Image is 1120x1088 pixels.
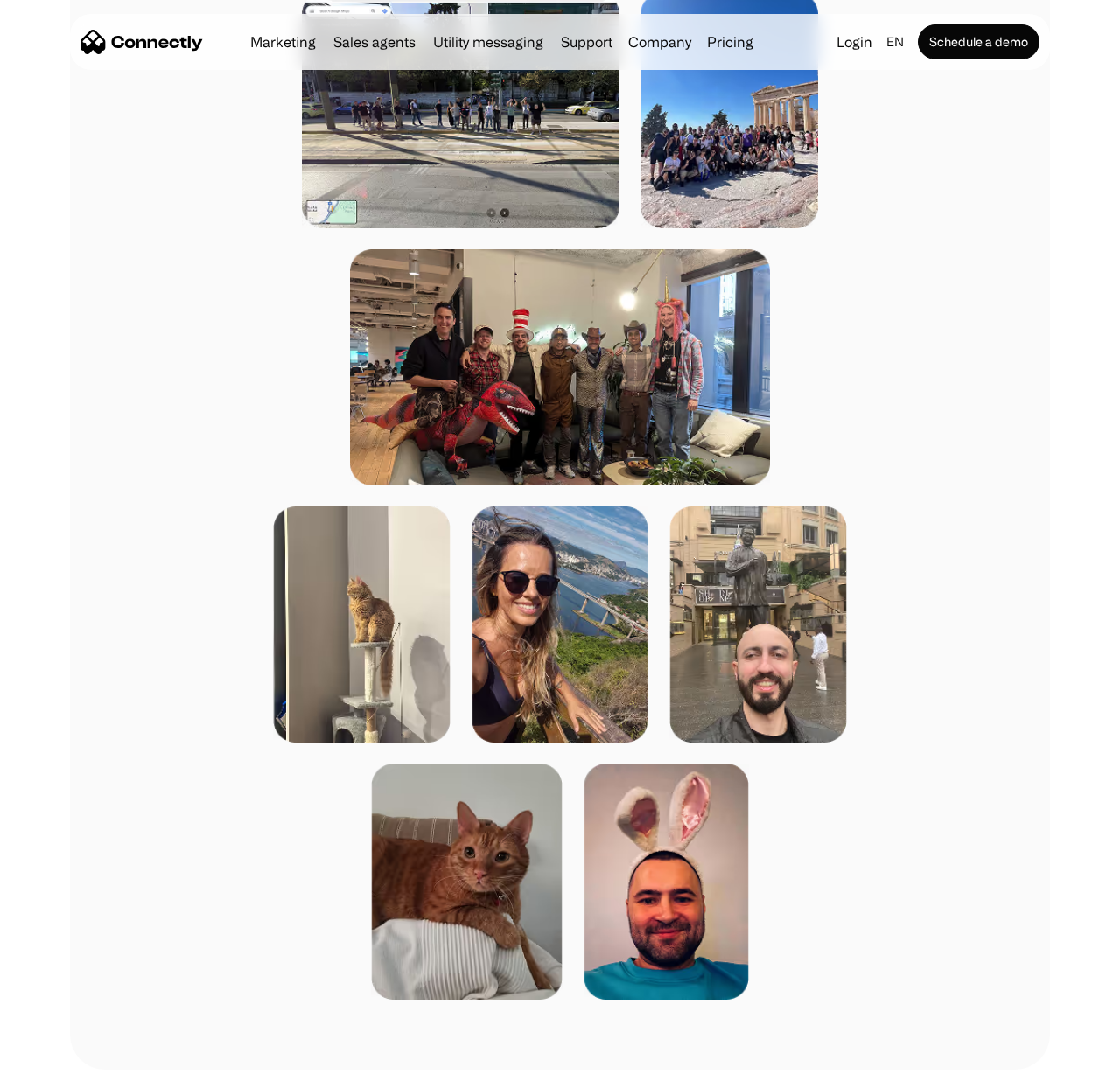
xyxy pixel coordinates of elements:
div: en [879,30,914,54]
a: Sales agents [326,35,423,49]
div: Company [628,30,691,54]
a: home [80,29,203,55]
a: Marketing [243,35,323,49]
a: Schedule a demo [918,24,1039,59]
a: Pricing [700,35,760,49]
aside: Language selected: English [17,1056,105,1082]
a: Login [829,30,879,54]
a: Support [554,35,619,49]
div: Company [623,30,696,54]
a: Utility messaging [426,35,550,49]
ul: Language list [35,1057,105,1082]
div: en [886,30,904,54]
